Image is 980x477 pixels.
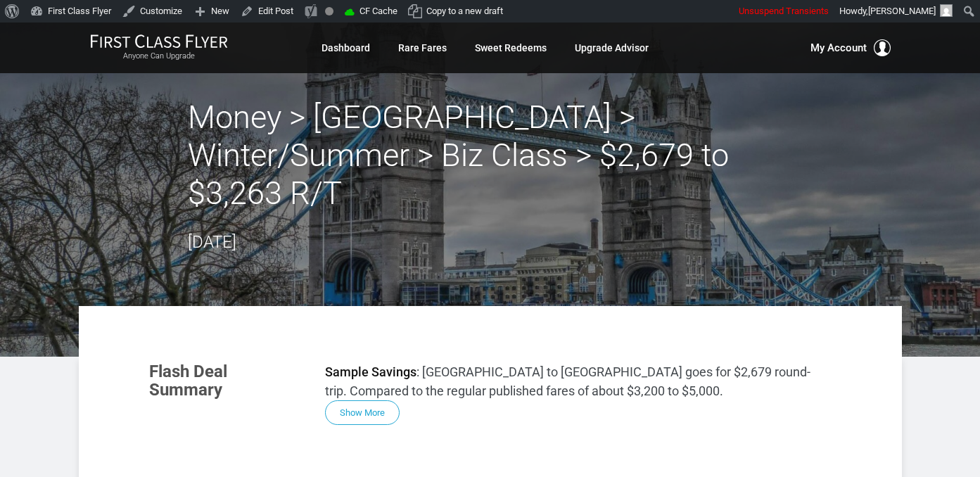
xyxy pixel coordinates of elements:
small: Anyone Can Upgrade [90,51,228,61]
a: Sweet Redeems [475,35,547,61]
h2: Money > [GEOGRAPHIC_DATA] > Winter/Summer > Biz Class > $2,679 to $3,263 R/T [188,98,793,212]
span: Unsuspend Transients [739,6,829,16]
span: [PERSON_NAME] [868,6,936,16]
h3: Flash Deal Summary [149,362,304,400]
span: My Account [810,39,867,56]
p: : [GEOGRAPHIC_DATA] to [GEOGRAPHIC_DATA] goes for $2,679 round-trip. Compared to the regular publ... [325,362,832,400]
a: Dashboard [322,35,370,61]
img: First Class Flyer [90,34,228,49]
a: First Class FlyerAnyone Can Upgrade [90,34,228,62]
time: [DATE] [188,232,236,252]
a: Rare Fares [398,35,447,61]
strong: Sample Savings [325,364,416,379]
button: My Account [810,39,891,56]
button: Show More [325,400,400,425]
a: Upgrade Advisor [575,35,649,61]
